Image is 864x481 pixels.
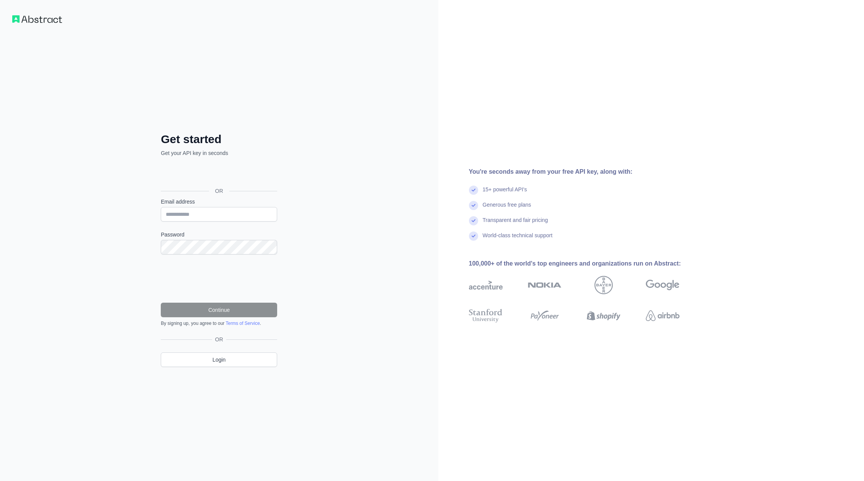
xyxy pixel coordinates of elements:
[483,232,553,247] div: World-class technical support
[469,216,478,225] img: check mark
[161,231,277,238] label: Password
[587,307,621,324] img: shopify
[161,264,277,293] iframe: reCAPTCHA
[209,187,229,195] span: OR
[483,216,548,232] div: Transparent and fair pricing
[469,307,503,324] img: stanford university
[161,198,277,205] label: Email address
[646,276,679,294] img: google
[161,132,277,146] h2: Get started
[483,186,527,201] div: 15+ powerful API's
[157,165,279,182] iframe: Sign in with Google Button
[469,259,704,268] div: 100,000+ of the world's top engineers and organizations run on Abstract:
[469,201,478,210] img: check mark
[212,336,226,343] span: OR
[161,320,277,326] div: By signing up, you agree to our .
[646,307,679,324] img: airbnb
[12,15,62,23] img: Workflow
[469,167,704,176] div: You're seconds away from your free API key, along with:
[595,276,613,294] img: bayer
[469,276,503,294] img: accenture
[528,307,562,324] img: payoneer
[161,165,276,182] div: Sign in with Google. Opens in new tab
[161,149,277,157] p: Get your API key in seconds
[225,321,260,326] a: Terms of Service
[528,276,562,294] img: nokia
[161,352,277,367] a: Login
[469,232,478,241] img: check mark
[161,303,277,317] button: Continue
[483,201,531,216] div: Generous free plans
[469,186,478,195] img: check mark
